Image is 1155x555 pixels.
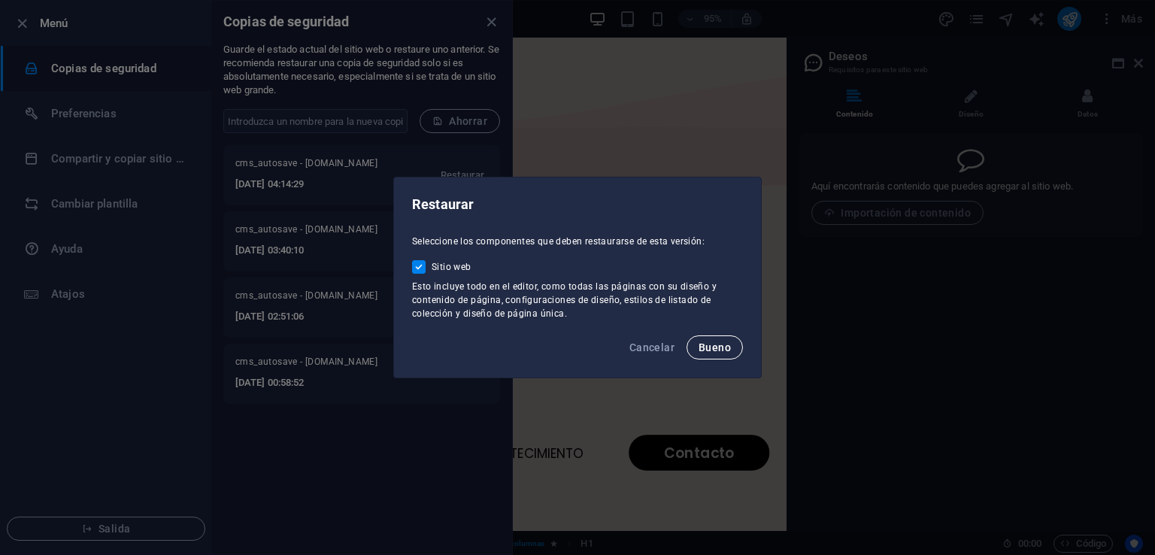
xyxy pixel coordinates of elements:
font: Seleccione los componentes que deben restaurarse de esta versión: [412,236,705,247]
font: Cancelar [629,341,675,353]
font: Bueno [699,341,731,353]
font: Restaurar [412,196,474,212]
font: Esto incluye todo en el editor, como todas las páginas con su diseño y contenido de página, confi... [412,281,717,319]
button: Cancelar [623,335,681,359]
button: Bueno [687,335,743,359]
font: Sitio web [432,262,471,272]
